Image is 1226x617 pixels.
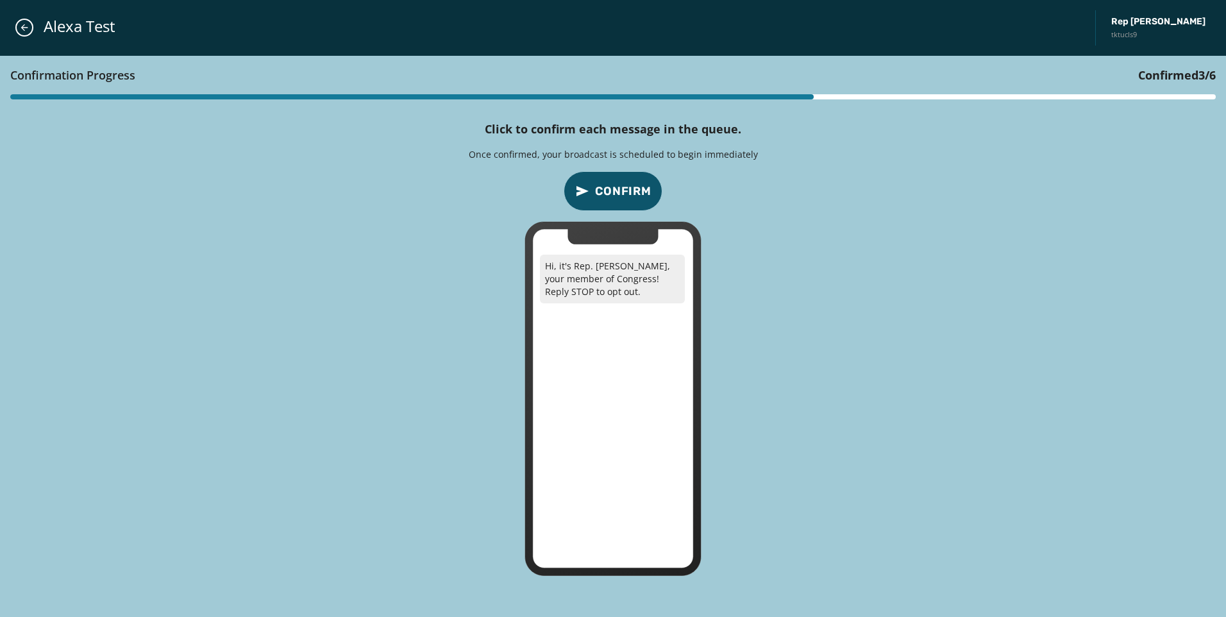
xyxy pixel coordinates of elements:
[1111,15,1205,28] span: Rep [PERSON_NAME]
[1198,67,1205,83] span: 3
[1138,66,1216,84] h3: Confirmed / 6
[469,148,758,161] p: Once confirmed, your broadcast is scheduled to begin immediately
[1111,30,1205,40] span: tktucls9
[595,182,651,200] span: Confirm
[540,255,685,303] p: Hi, it's Rep. [PERSON_NAME], your member of Congress! Reply STOP to opt out.
[564,171,662,211] button: confirm-p2p-message-button
[485,120,741,138] h4: Click to confirm each message in the queue.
